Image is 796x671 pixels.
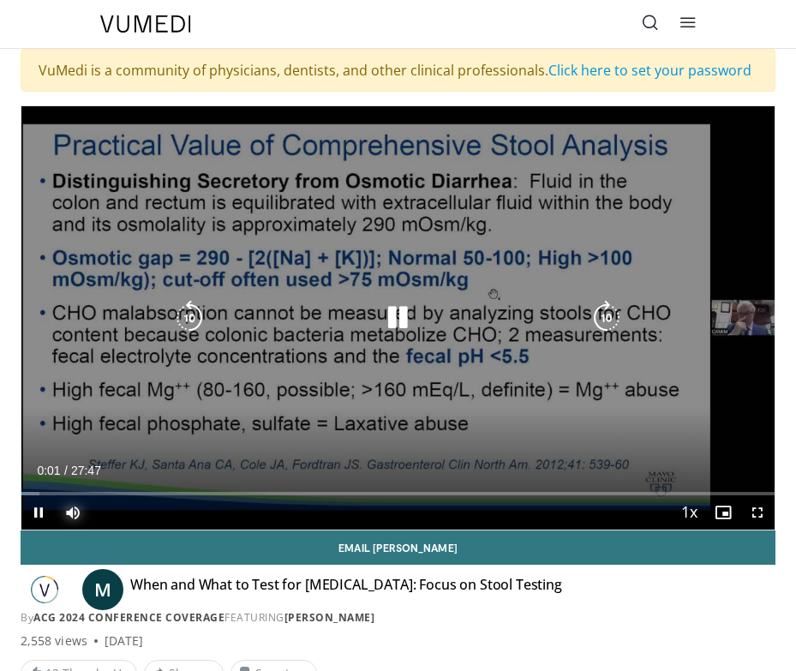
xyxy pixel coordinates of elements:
span: 27:47 [71,464,101,477]
button: Playback Rate [672,495,706,530]
a: Click here to set your password [548,61,751,80]
button: Enable picture-in-picture mode [706,495,740,530]
span: 0:01 [37,464,60,477]
div: VuMedi is a community of physicians, dentists, and other clinical professionals. [21,49,775,92]
h4: When and What to Test for [MEDICAL_DATA]: Focus on Stool Testing [130,576,562,603]
a: [PERSON_NAME] [284,610,375,625]
button: Fullscreen [740,495,775,530]
img: ACG 2024 Conference Coverage [21,576,69,603]
span: 2,558 views [21,632,87,650]
div: [DATE] [105,632,143,650]
a: M [82,569,123,610]
span: / [64,464,68,477]
a: Email [PERSON_NAME] [21,530,775,565]
img: VuMedi Logo [100,15,191,33]
video-js: Video Player [21,106,775,530]
div: By FEATURING [21,610,775,626]
button: Mute [56,495,90,530]
button: Pause [21,495,56,530]
a: ACG 2024 Conference Coverage [33,610,224,625]
div: Progress Bar [21,492,775,495]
